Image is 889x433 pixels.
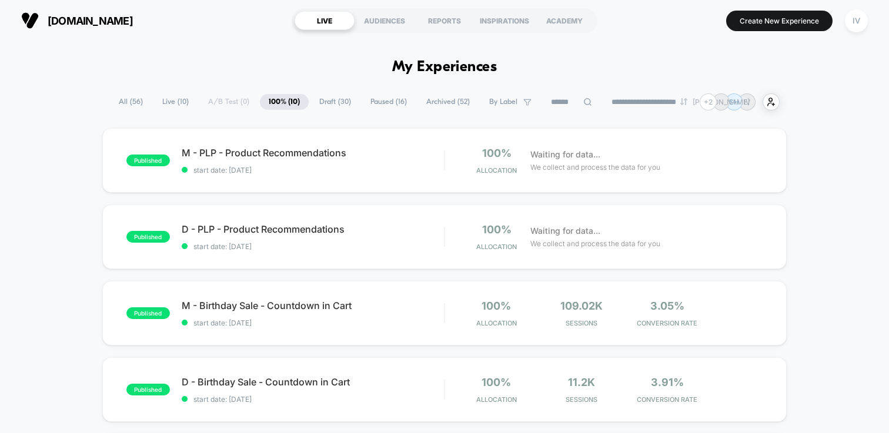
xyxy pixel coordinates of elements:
[355,11,415,30] div: AUDIENCES
[153,94,198,110] span: Live ( 10 )
[415,11,474,30] div: REPORTS
[362,94,416,110] span: Paused ( 16 )
[651,376,684,388] span: 3.91%
[627,395,707,404] span: CONVERSION RATE
[482,300,511,312] span: 100%
[260,94,309,110] span: 100% ( 10 )
[182,223,444,235] span: D - PLP - Product Recommendations
[530,148,600,161] span: Waiting for data...
[482,376,511,388] span: 100%
[542,319,621,327] span: Sessions
[845,9,868,32] div: IV
[48,15,133,27] span: [DOMAIN_NAME]
[182,300,444,311] span: M - Birthday Sale - Countdown in Cart
[18,11,136,30] button: [DOMAIN_NAME]
[21,12,39,29] img: Visually logo
[700,93,717,110] div: + 2
[560,300,603,312] span: 109.02k
[841,9,871,33] button: IV
[476,319,517,327] span: Allocation
[726,11,833,31] button: Create New Experience
[182,242,444,251] span: start date: [DATE]
[182,166,444,174] span: start date: [DATE]
[295,11,355,30] div: LIVE
[530,162,660,173] span: We collect and process the data for you
[126,155,170,166] span: published
[489,98,517,106] span: By Label
[530,224,600,237] span: Waiting for data...
[417,94,479,110] span: Archived ( 52 )
[530,238,660,249] span: We collect and process the data for you
[182,395,444,404] span: start date: [DATE]
[482,147,512,159] span: 100%
[126,231,170,243] span: published
[693,98,750,106] p: [PERSON_NAME]
[542,395,621,404] span: Sessions
[650,300,684,312] span: 3.05%
[182,147,444,159] span: M - PLP - Product Recommendations
[182,376,444,388] span: D - Birthday Sale - Countdown in Cart
[182,318,444,327] span: start date: [DATE]
[110,94,152,110] span: All ( 56 )
[482,223,512,236] span: 100%
[392,59,497,76] h1: My Experiences
[476,166,517,174] span: Allocation
[680,98,687,105] img: end
[126,384,170,395] span: published
[474,11,534,30] div: INSPIRATIONS
[310,94,360,110] span: Draft ( 30 )
[627,319,707,327] span: CONVERSION RATE
[568,376,595,388] span: 11.2k
[476,395,517,404] span: Allocation
[126,307,170,319] span: published
[534,11,594,30] div: ACADEMY
[476,243,517,251] span: Allocation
